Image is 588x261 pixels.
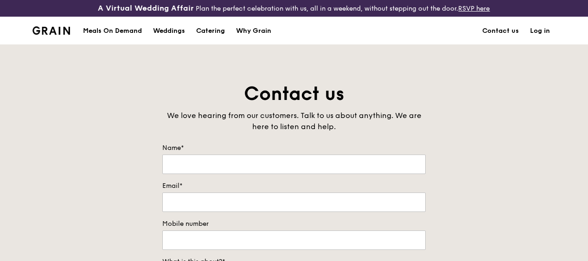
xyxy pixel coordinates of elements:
[147,17,191,45] a: Weddings
[98,4,490,13] div: Plan the perfect celebration with us, all in a weekend, without stepping out the door.
[162,81,426,106] h1: Contact us
[32,16,70,44] a: GrainGrain
[162,110,426,132] div: We love hearing from our customers. Talk to us about anything. We are here to listen and help.
[477,17,524,45] a: Contact us
[153,17,185,45] div: Weddings
[196,17,225,45] div: Catering
[83,17,142,45] div: Meals On Demand
[524,17,556,45] a: Log in
[162,143,426,153] label: Name*
[236,17,271,45] div: Why Grain
[230,17,277,45] a: Why Grain
[32,26,70,35] img: Grain
[162,181,426,191] label: Email*
[191,17,230,45] a: Catering
[162,219,426,229] label: Mobile number
[98,4,194,13] h3: A Virtual Wedding Affair
[458,5,490,12] a: RSVP here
